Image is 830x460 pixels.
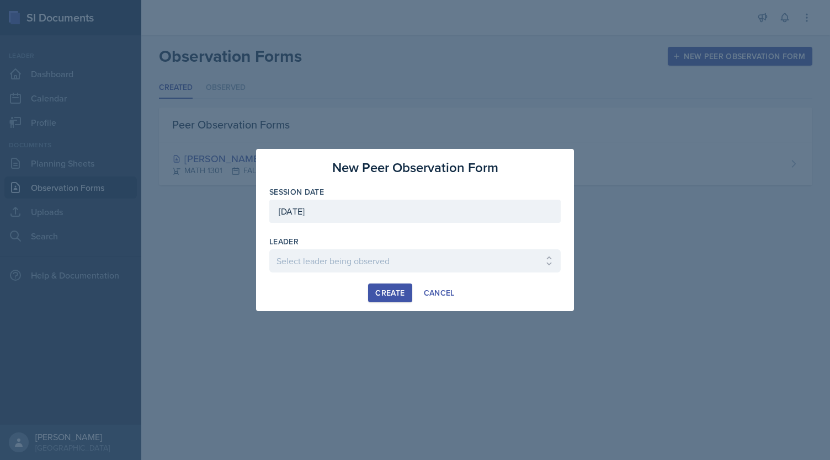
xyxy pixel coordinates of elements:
div: Cancel [424,288,455,297]
label: Session Date [269,186,324,197]
button: Cancel [417,284,462,302]
div: Create [375,288,405,297]
button: Create [368,284,412,302]
label: leader [269,236,299,247]
h3: New Peer Observation Form [332,158,498,178]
